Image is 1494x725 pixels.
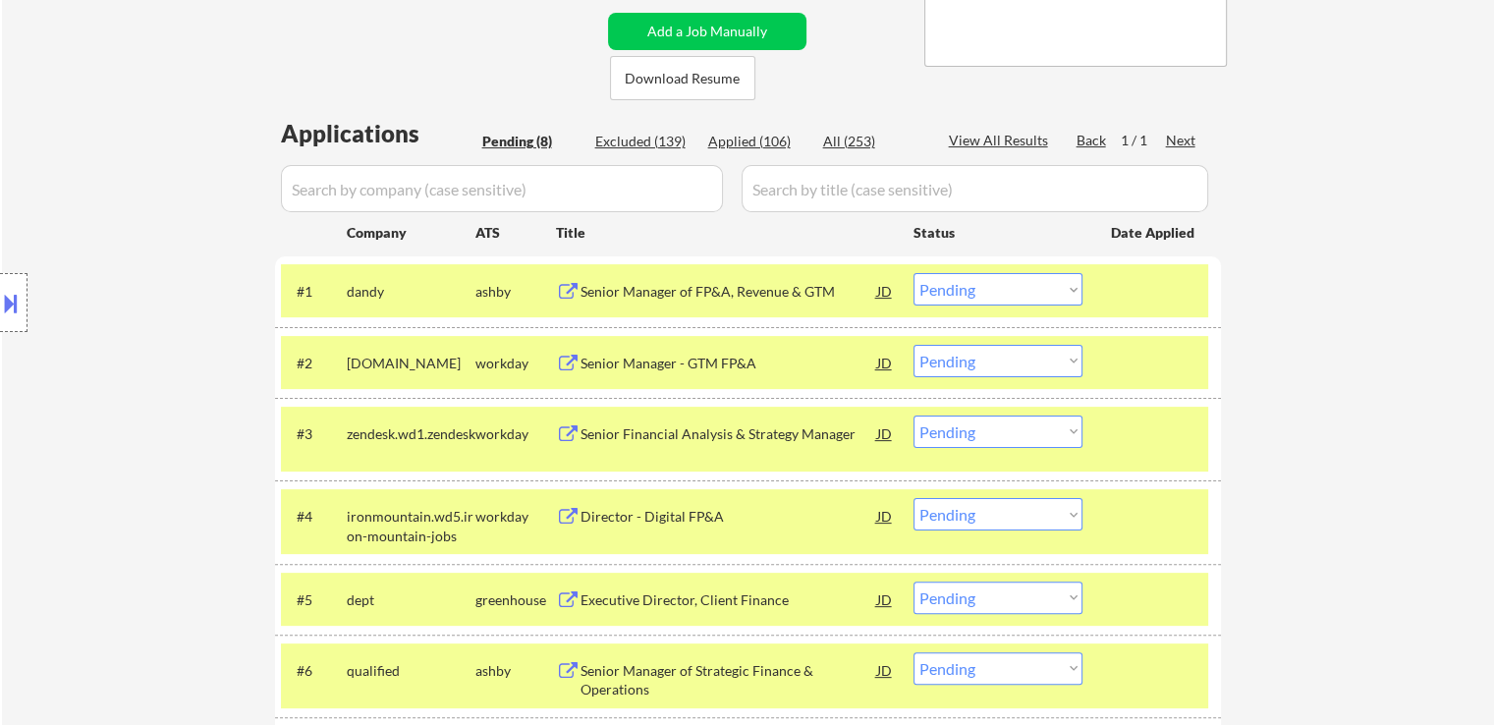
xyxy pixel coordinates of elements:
div: #4 [297,507,331,527]
div: ironmountain.wd5.iron-mountain-jobs [347,507,475,545]
div: workday [475,507,556,527]
div: JD [875,416,895,451]
div: Director - Digital FP&A [581,507,877,527]
div: greenhouse [475,590,556,610]
div: Status [913,214,1082,250]
div: Company [347,223,475,243]
div: Applications [281,122,475,145]
button: Download Resume [610,56,755,100]
div: ashby [475,282,556,302]
div: JD [875,652,895,688]
div: JD [875,582,895,617]
div: Next [1166,131,1197,150]
div: ashby [475,661,556,681]
div: #5 [297,590,331,610]
div: Pending (8) [482,132,581,151]
div: Senior Financial Analysis & Strategy Manager [581,424,877,444]
div: Executive Director, Client Finance [581,590,877,610]
div: workday [475,354,556,373]
div: Senior Manager of FP&A, Revenue & GTM [581,282,877,302]
div: All (253) [823,132,921,151]
div: Excluded (139) [595,132,693,151]
div: workday [475,424,556,444]
div: [DOMAIN_NAME] [347,354,475,373]
input: Search by title (case sensitive) [742,165,1208,212]
div: JD [875,273,895,308]
div: qualified [347,661,475,681]
div: JD [875,498,895,533]
div: zendesk.wd1.zendesk [347,424,475,444]
div: #6 [297,661,331,681]
div: Back [1077,131,1108,150]
div: Title [556,223,895,243]
button: Add a Job Manually [608,13,806,50]
div: Senior Manager - GTM FP&A [581,354,877,373]
input: Search by company (case sensitive) [281,165,723,212]
div: dept [347,590,475,610]
div: Date Applied [1111,223,1197,243]
div: View All Results [949,131,1054,150]
div: ATS [475,223,556,243]
div: Applied (106) [708,132,806,151]
div: dandy [347,282,475,302]
div: 1 / 1 [1121,131,1166,150]
div: Senior Manager of Strategic Finance & Operations [581,661,877,699]
div: JD [875,345,895,380]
